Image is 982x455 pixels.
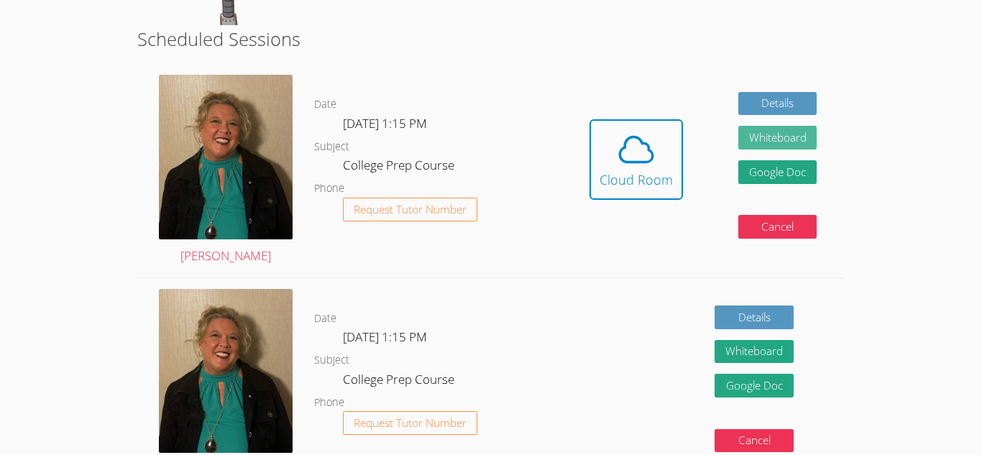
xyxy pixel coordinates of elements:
span: [DATE] 1:15 PM [343,328,427,345]
img: IMG_0043.jpeg [159,289,293,454]
img: IMG_0043.jpeg [159,75,293,239]
button: Cancel [715,429,794,453]
button: Request Tutor Number [343,411,477,435]
a: Details [738,92,817,116]
a: [PERSON_NAME] [159,75,293,266]
button: Request Tutor Number [343,198,477,221]
dt: Phone [314,180,344,198]
button: Whiteboard [715,340,794,364]
a: Google Doc [738,160,817,184]
dt: Date [314,310,336,328]
a: Google Doc [715,374,794,397]
h2: Scheduled Sessions [137,25,845,52]
button: Whiteboard [738,126,817,150]
dt: Subject [314,351,349,369]
div: Cloud Room [600,170,673,190]
button: Cloud Room [589,119,683,200]
dt: Date [314,96,336,114]
dt: Subject [314,138,349,156]
span: [DATE] 1:15 PM [343,115,427,132]
dt: Phone [314,394,344,412]
span: Request Tutor Number [354,204,467,215]
span: Request Tutor Number [354,418,467,428]
dd: College Prep Course [343,369,457,394]
a: Details [715,305,794,329]
dd: College Prep Course [343,155,457,180]
button: Cancel [738,215,817,239]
